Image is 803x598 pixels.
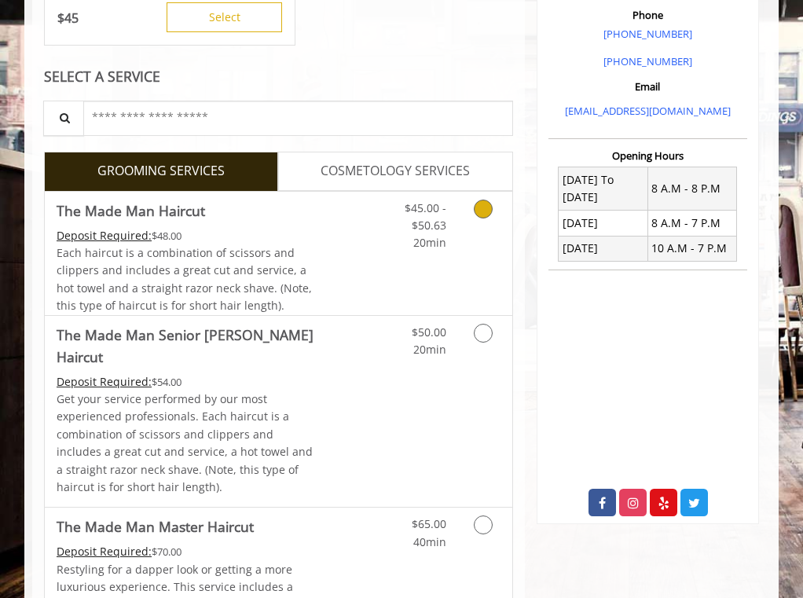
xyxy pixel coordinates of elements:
[552,9,743,20] h3: Phone
[552,81,743,92] h3: Email
[167,2,282,32] button: Select
[97,161,225,182] span: GROOMING SERVICES
[647,236,736,261] td: 10 A.M - 7 P.M
[57,391,317,496] p: Get your service performed by our most experienced professionals. Each haircut is a combination o...
[57,227,317,244] div: $48.00
[43,101,84,136] button: Service Search
[412,325,446,339] span: $50.00
[559,236,647,261] td: [DATE]
[559,211,647,236] td: [DATE]
[647,167,736,211] td: 8 A.M - 8 P.M
[413,342,446,357] span: 20min
[57,374,152,389] span: This service needs some Advance to be paid before we block your appointment
[405,200,446,233] span: $45.00 - $50.63
[57,245,312,313] span: Each haircut is a combination of scissors and clippers and includes a great cut and service, a ho...
[57,543,317,560] div: $70.00
[413,235,446,250] span: 20min
[413,534,446,549] span: 40min
[57,373,317,391] div: $54.00
[559,167,647,211] td: [DATE] To [DATE]
[57,515,254,537] b: The Made Man Master Haircut
[565,104,731,118] a: [EMAIL_ADDRESS][DOMAIN_NAME]
[548,150,747,161] h3: Opening Hours
[647,211,736,236] td: 8 A.M - 7 P.M
[57,9,64,27] span: $
[603,27,692,41] a: [PHONE_NUMBER]
[57,200,205,222] b: The Made Man Haircut
[44,69,513,84] div: SELECT A SERVICE
[412,516,446,531] span: $65.00
[321,161,470,182] span: COSMETOLOGY SERVICES
[57,544,152,559] span: This service needs some Advance to be paid before we block your appointment
[603,54,692,68] a: [PHONE_NUMBER]
[57,9,79,27] p: 45
[57,324,317,368] b: The Made Man Senior [PERSON_NAME] Haircut
[57,228,152,243] span: This service needs some Advance to be paid before we block your appointment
